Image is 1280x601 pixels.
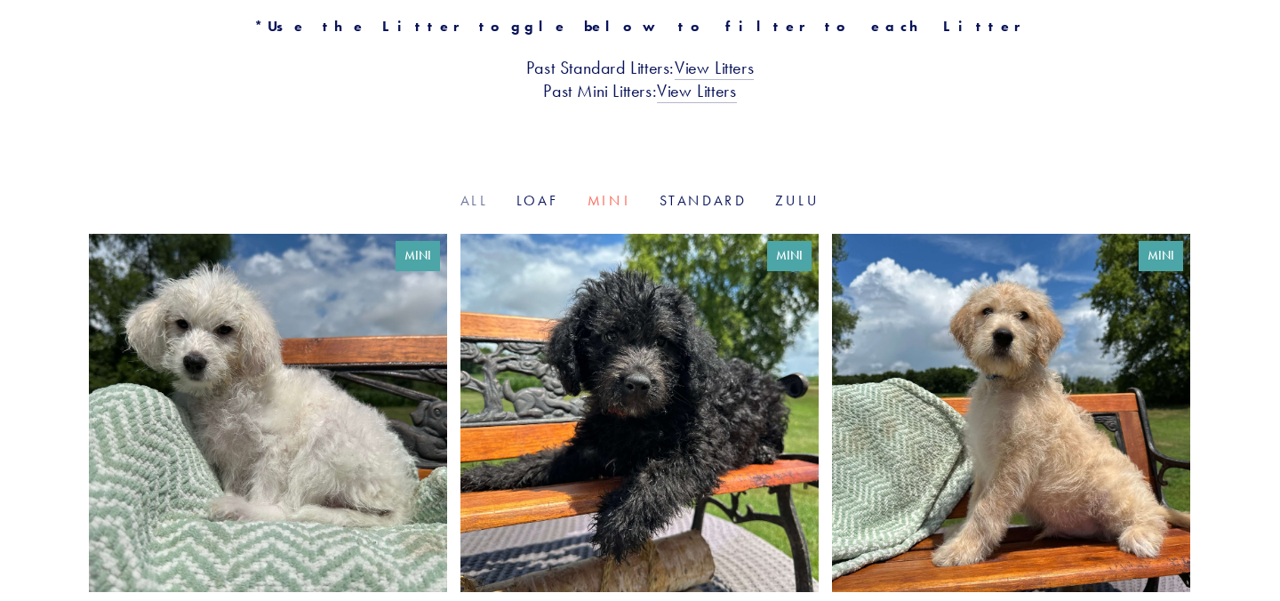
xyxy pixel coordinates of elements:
a: Zulu [775,192,820,209]
a: View Litters [657,80,736,103]
a: View Litters [675,57,754,80]
h3: Past Standard Litters: Past Mini Litters: [89,56,1191,102]
a: All [460,192,488,209]
strong: *Use the Litter toggle below to filter to each Litter [254,18,1025,35]
a: Mini [588,192,631,209]
a: Standard [660,192,747,209]
a: Loaf [516,192,559,209]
